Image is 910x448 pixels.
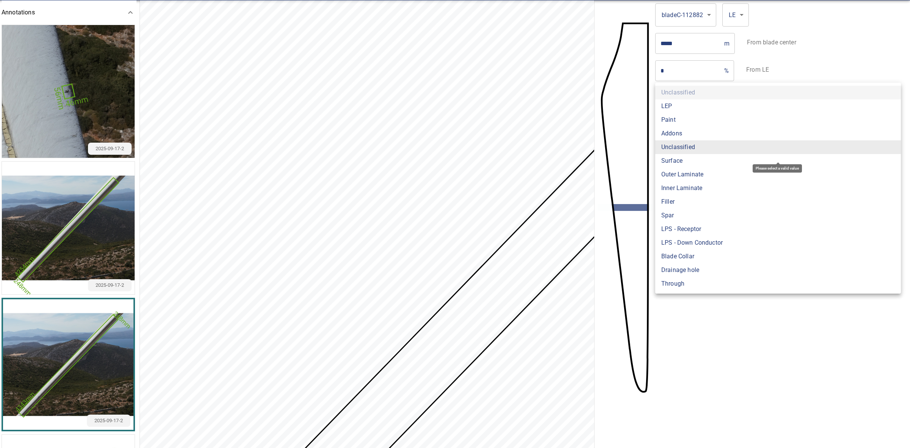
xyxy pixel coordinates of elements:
li: LPS - Receptor [655,222,901,236]
li: Through [655,277,901,291]
li: Spar [655,209,901,222]
li: Unclassified [655,140,901,154]
li: Filler [655,195,901,209]
li: Inner Laminate [655,181,901,195]
li: LPS - Down Conductor [655,236,901,250]
li: Addons [655,127,901,140]
li: LEP [655,99,901,113]
li: Blade Collar [655,250,901,263]
li: Outer Laminate [655,168,901,181]
li: Drainage hole [655,263,901,277]
li: Surface [655,154,901,168]
li: Paint [655,113,901,127]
